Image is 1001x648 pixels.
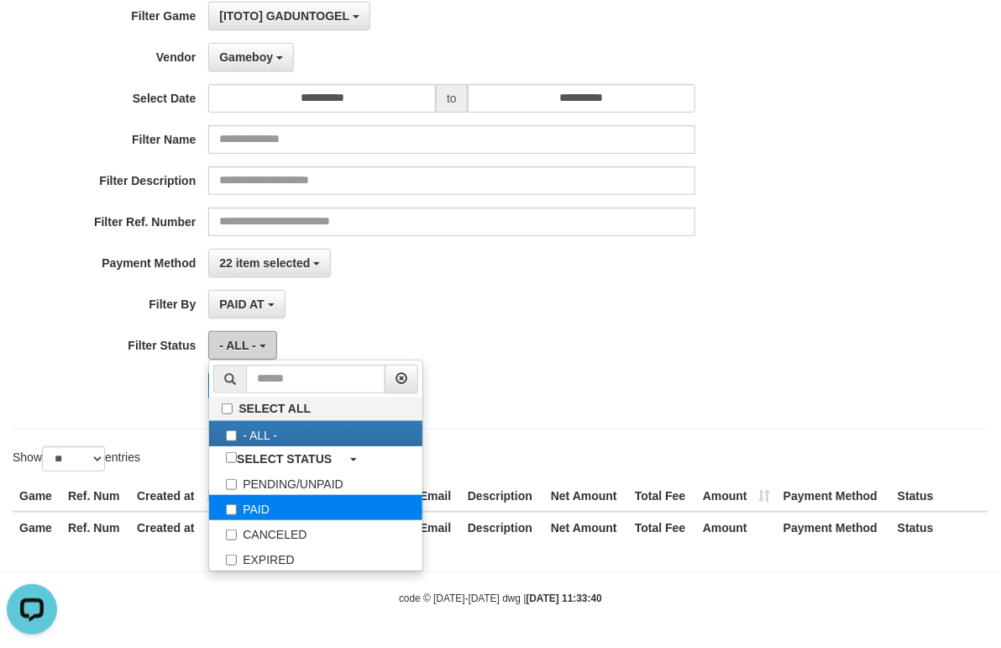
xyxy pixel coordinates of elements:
th: Status [891,512,988,543]
th: Ref. Num [61,512,130,543]
th: Net Amount [544,481,628,512]
th: Game [13,512,61,543]
input: SELECT STATUS [226,452,237,463]
b: SELECT STATUS [237,452,332,466]
button: PAID AT [208,290,285,319]
input: CANCELED [226,529,237,540]
th: Total Fee [628,512,696,543]
input: EXPIRED [226,555,237,566]
a: SELECT STATUS [209,446,422,470]
button: Open LiveChat chat widget [7,7,57,57]
input: SELECT ALL [222,403,233,414]
th: Created at [130,481,225,512]
button: 22 item selected [208,249,331,277]
label: CANCELED [209,520,422,545]
label: EXPIRED [209,545,422,571]
span: Gameboy [219,50,273,64]
span: to [436,84,468,113]
span: - ALL - [219,339,256,352]
input: PAID [226,504,237,515]
th: Amount [696,481,777,512]
th: Net Amount [544,512,628,543]
span: PAID AT [219,298,264,311]
select: Showentries [42,446,105,472]
th: Payment Method [777,481,891,512]
input: PENDING/UNPAID [226,479,237,490]
th: Game [13,481,61,512]
th: Total Fee [628,481,696,512]
th: Created at [130,512,225,543]
th: Description [461,512,544,543]
th: Email [413,512,461,543]
label: - ALL - [209,421,422,446]
strong: [DATE] 11:33:40 [527,593,602,604]
th: Status [891,481,988,512]
small: code © [DATE]-[DATE] dwg | [399,593,602,604]
label: SELECT ALL [209,398,422,420]
label: Show entries [13,446,140,472]
button: Gameboy [208,43,294,71]
button: [ITOTO] GADUNTOGEL [208,2,369,30]
span: 22 item selected [219,256,310,270]
th: Description [461,481,544,512]
th: Email [413,481,461,512]
label: PAID [209,495,422,520]
th: Payment Method [777,512,891,543]
th: Amount [696,512,777,543]
button: - ALL - [208,331,276,360]
label: PENDING/UNPAID [209,470,422,495]
span: [ITOTO] GADUNTOGEL [219,9,349,23]
input: - ALL - [226,430,237,441]
th: Ref. Num [61,481,130,512]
